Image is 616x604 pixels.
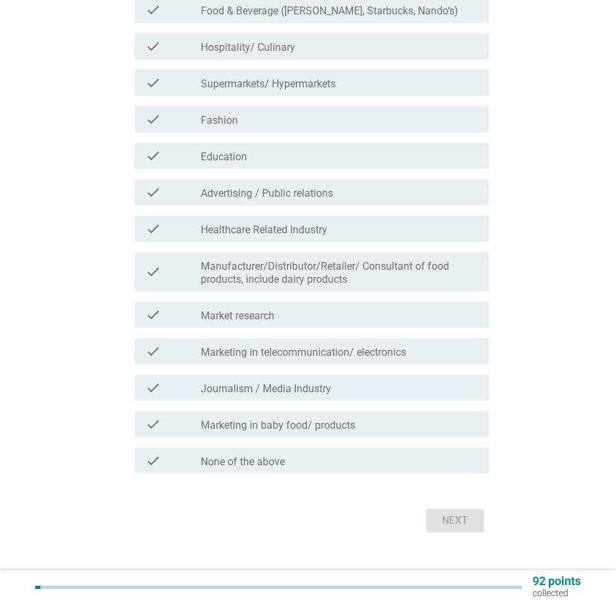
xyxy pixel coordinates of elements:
[145,307,161,323] i: check
[145,221,161,237] i: check
[201,151,247,164] label: Education
[145,148,161,164] i: check
[201,223,327,237] label: Healthcare Related Industry
[145,453,161,468] i: check
[533,575,581,587] p: 92 points
[201,78,336,91] label: Supermarkets/ Hypermarkets
[145,184,161,200] i: check
[145,38,161,54] i: check
[145,2,161,18] i: check
[145,75,161,91] i: check
[201,187,333,200] label: Advertising / Public relations
[145,111,161,127] i: check
[201,260,478,286] label: Manufacturer/Distributor/Retailer/ Consultant of food products, include dairy products
[201,41,295,54] label: Hospitality/ Culinary
[201,309,274,323] label: Market research
[145,257,161,286] i: check
[201,382,331,395] label: Journalism / Media Industry
[201,114,238,127] label: Fashion
[201,455,285,468] label: None of the above
[145,343,161,359] i: check
[145,416,161,432] i: check
[201,5,458,18] label: Food & Beverage ([PERSON_NAME], Starbucks, Nando’s)
[201,346,406,359] label: Marketing in telecommunication/ electronics
[533,587,581,599] p: collected
[145,380,161,395] i: check
[201,419,355,432] label: Marketing in baby food/ products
